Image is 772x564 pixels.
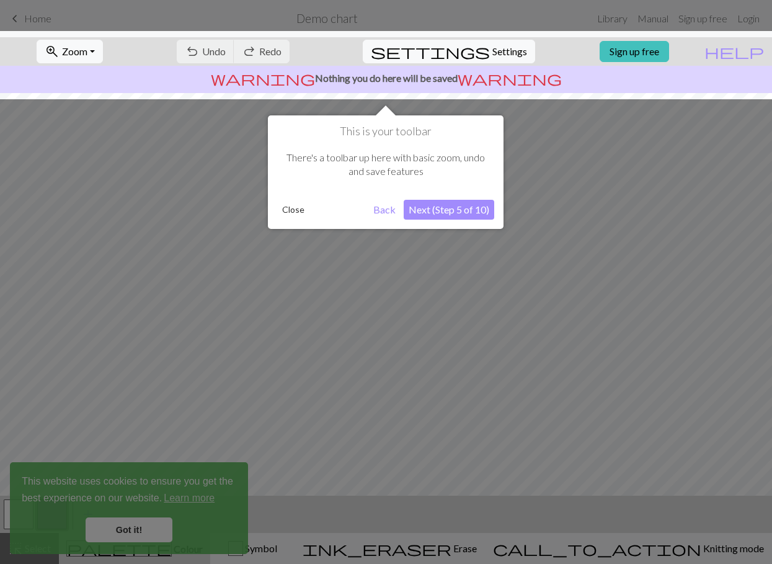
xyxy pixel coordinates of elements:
[268,115,504,229] div: This is your toolbar
[277,138,494,191] div: There's a toolbar up here with basic zoom, undo and save features
[277,200,309,219] button: Close
[368,200,401,220] button: Back
[404,200,494,220] button: Next (Step 5 of 10)
[277,125,494,138] h1: This is your toolbar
